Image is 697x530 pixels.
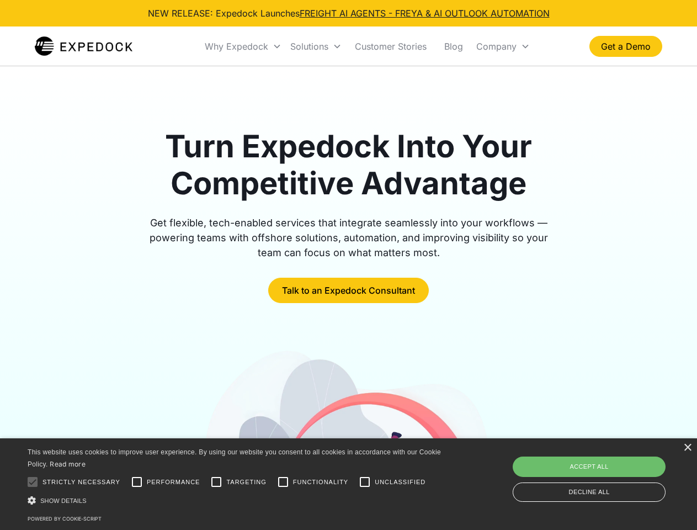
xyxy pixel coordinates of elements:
[375,478,425,487] span: Unclassified
[50,460,86,468] a: Read more
[286,28,346,65] div: Solutions
[35,35,132,57] img: Expedock Logo
[137,128,561,202] h1: Turn Expedock Into Your Competitive Advantage
[346,28,435,65] a: Customer Stories
[40,497,87,504] span: Show details
[28,448,441,469] span: This website uses cookies to improve user experience. By using our website you consent to all coo...
[28,495,445,506] div: Show details
[147,478,200,487] span: Performance
[137,215,561,260] div: Get flexible, tech-enabled services that integrate seamlessly into your workflows — powering team...
[205,41,268,52] div: Why Expedock
[148,7,550,20] div: NEW RELEASE: Expedock Launches
[35,35,132,57] a: home
[226,478,266,487] span: Targeting
[268,278,429,303] a: Talk to an Expedock Consultant
[28,516,102,522] a: Powered by cookie-script
[300,8,550,19] a: FREIGHT AI AGENTS - FREYA & AI OUTLOOK AUTOMATION
[472,28,534,65] div: Company
[589,36,662,57] a: Get a Demo
[476,41,517,52] div: Company
[435,28,472,65] a: Blog
[513,411,697,530] iframe: Chat Widget
[200,28,286,65] div: Why Expedock
[293,478,348,487] span: Functionality
[290,41,328,52] div: Solutions
[42,478,120,487] span: Strictly necessary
